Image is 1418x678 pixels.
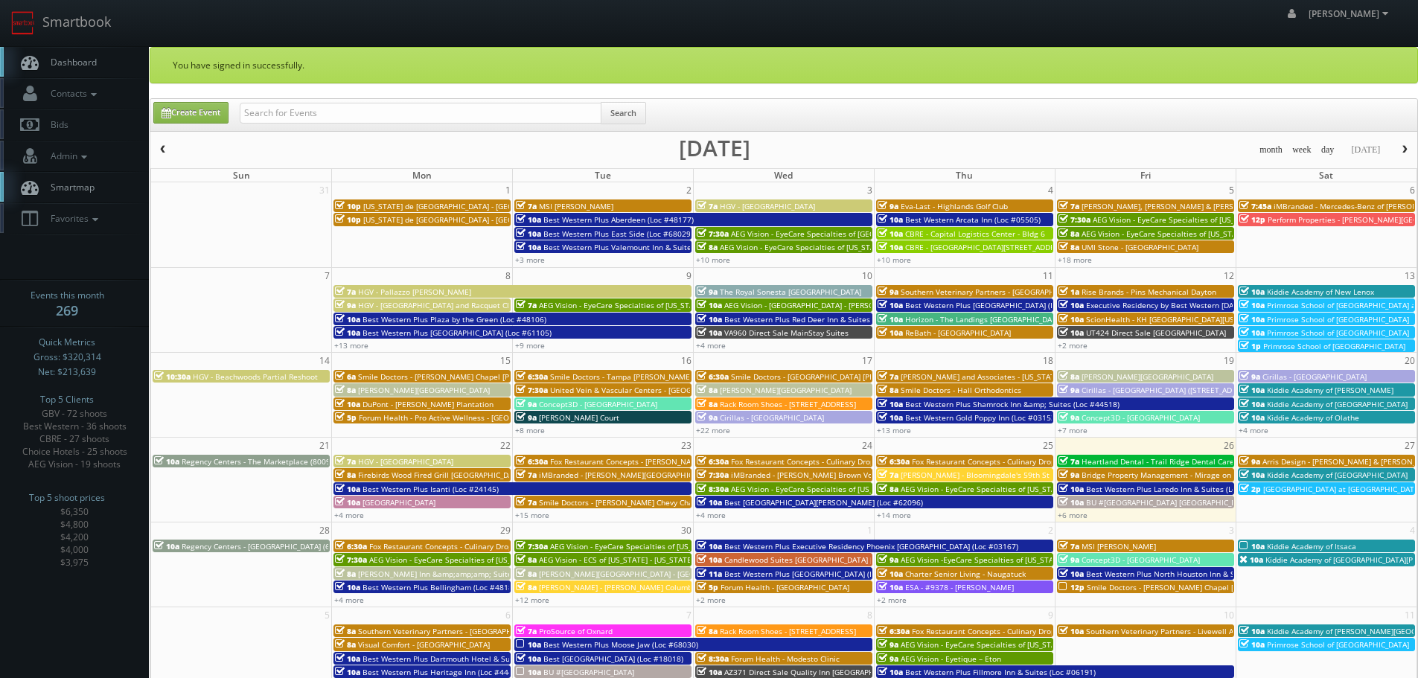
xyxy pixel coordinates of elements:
span: Best [GEOGRAPHIC_DATA][PERSON_NAME] (Loc #62096) [724,497,923,508]
span: 7a [1058,201,1079,211]
span: 6:30a [335,541,367,551]
span: AEG Vision - ECS of [US_STATE] - [US_STATE] Valley Family Eye Care [539,554,776,565]
span: Heartland Dental - Trail Ridge Dental Care [1082,456,1234,467]
span: Sun [233,169,250,182]
span: Best Western Arcata Inn (Loc #05505) [905,214,1041,225]
span: 10a [878,228,903,239]
span: 6:30a [516,371,548,382]
span: Kiddie Academy of [GEOGRAPHIC_DATA] [1267,470,1408,480]
span: Best Western Plus [GEOGRAPHIC_DATA] (Loc #64008) [905,300,1094,310]
span: ReBath - [GEOGRAPHIC_DATA] [905,327,1011,338]
a: +13 more [334,340,368,351]
a: +4 more [696,340,726,351]
span: 8a [516,569,537,579]
span: Smartmap [43,181,95,194]
span: The Royal Sonesta [GEOGRAPHIC_DATA] [720,287,861,297]
span: 7:30a [697,470,729,480]
span: Bids [43,118,68,131]
span: DuPont - [PERSON_NAME] Plantation [363,399,494,409]
span: 2p [1239,484,1261,494]
span: 10a [1058,300,1084,310]
span: AEG Vision - EyeCare Specialties of [US_STATE] - Carolina Family Vision [1082,228,1333,239]
span: 10a [1239,300,1265,310]
span: Smile Doctors - Tampa [PERSON_NAME] [PERSON_NAME] Orthodontics [550,371,802,382]
span: Best Western Plus Isanti (Loc #24145) [363,484,499,494]
button: week [1287,141,1317,159]
span: [PERSON_NAME][GEOGRAPHIC_DATA] - [GEOGRAPHIC_DATA] [539,569,750,579]
span: Fox Restaurant Concepts - Culinary Dropout - [GEOGRAPHIC_DATA] [912,456,1147,467]
span: AEG Vision - EyeCare Specialties of [GEOGRAPHIC_DATA][US_STATE] - [GEOGRAPHIC_DATA] [731,228,1050,239]
span: 10a [335,582,360,592]
span: 9a [697,412,718,423]
span: 10a [516,653,541,664]
span: [GEOGRAPHIC_DATA] [363,497,435,508]
span: 10a [1058,314,1084,324]
span: Best Western Plus Moose Jaw (Loc #68030) [543,639,698,650]
span: [PERSON_NAME][GEOGRAPHIC_DATA] [1082,371,1213,382]
span: Smile Doctors - Hall Orthodontics [901,385,1021,395]
span: 10a [516,214,541,225]
span: Sat [1319,169,1333,182]
span: Regency Centers - The Marketplace (80099) [182,456,337,467]
a: +10 more [877,255,911,265]
span: Kiddie Academy of [GEOGRAPHIC_DATA] [1267,399,1408,409]
span: Best Western Plus Valemount Inn & Suites (Loc #62120) [543,242,744,252]
span: Best Western Plus Dartmouth Hotel & Suites (Loc #65013) [363,653,572,664]
span: Favorites [43,212,102,225]
span: 10a [1058,327,1084,338]
span: 9a [878,554,898,565]
span: Fox Restaurant Concepts - Culinary Dropout - [GEOGRAPHIC_DATA] [369,541,604,551]
span: 1a [1058,287,1079,297]
span: 10a [1239,412,1265,423]
span: Cirillas - [GEOGRAPHIC_DATA] ([STREET_ADDRESS]) [1082,385,1259,395]
span: Best Western Plus Fillmore Inn & Suites (Loc #06191) [905,667,1096,677]
span: 7a [516,470,537,480]
span: Rise Brands - Pins Mechanical Dayton [1082,287,1216,297]
a: Create Event [153,102,229,124]
button: day [1316,141,1340,159]
p: You have signed in successfully. [173,59,1395,71]
span: UT424 Direct Sale [GEOGRAPHIC_DATA] [1086,327,1226,338]
span: 8a [1058,228,1079,239]
span: [PERSON_NAME][GEOGRAPHIC_DATA] [358,385,490,395]
span: 10p [335,214,361,225]
span: 6:30a [878,456,910,467]
span: 8a [878,385,898,395]
span: ESA - #9378 - [PERSON_NAME] [905,582,1014,592]
span: Bridge Property Management - Mirage on [PERSON_NAME] [1082,470,1292,480]
span: 10:30a [154,371,191,382]
span: Visual Comfort - [GEOGRAPHIC_DATA] [358,639,490,650]
span: [PERSON_NAME] Inn &amp;amp;amp; Suites [PERSON_NAME] [358,569,577,579]
span: 10a [697,314,722,324]
span: Best Western Plus Bellingham (Loc #48188) [363,582,520,592]
span: United Vein & Vascular Centers - [GEOGRAPHIC_DATA] [550,385,741,395]
span: 10a [1239,399,1265,409]
span: 1p [1239,341,1261,351]
span: 8a [516,554,537,565]
a: +15 more [515,510,549,520]
span: 9a [878,287,898,297]
span: Best Western Plus Heritage Inn (Loc #44463) [363,667,524,677]
span: AEG Vision - EyeCare Specialties of [US_STATE] - A1A Family EyeCare [731,484,974,494]
a: +12 more [515,595,549,605]
span: 10a [697,667,722,677]
span: [PERSON_NAME][GEOGRAPHIC_DATA] [720,385,852,395]
h2: [DATE] [679,141,750,156]
span: Best Western Plus Plaza by the Green (Loc #48106) [363,314,546,324]
span: 10a [697,541,722,551]
span: 9a [1058,554,1079,565]
span: Candlewood Suites [GEOGRAPHIC_DATA] [GEOGRAPHIC_DATA] [724,554,943,565]
span: Kiddie Academy of New Lenox [1267,287,1374,297]
span: Fri [1140,169,1151,182]
span: 10a [516,242,541,252]
span: [PERSON_NAME], [PERSON_NAME] & [PERSON_NAME], LLC - [GEOGRAPHIC_DATA] [1082,201,1368,211]
span: 8a [697,242,718,252]
span: 7:30a [516,541,548,551]
span: 10a [878,582,903,592]
span: BU #[GEOGRAPHIC_DATA] [GEOGRAPHIC_DATA] [1086,497,1252,508]
span: Best [GEOGRAPHIC_DATA] (Loc #18018) [543,653,683,664]
a: +2 more [696,595,726,605]
span: Wed [774,169,793,182]
span: 5p [697,582,718,592]
span: 10a [335,497,360,508]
